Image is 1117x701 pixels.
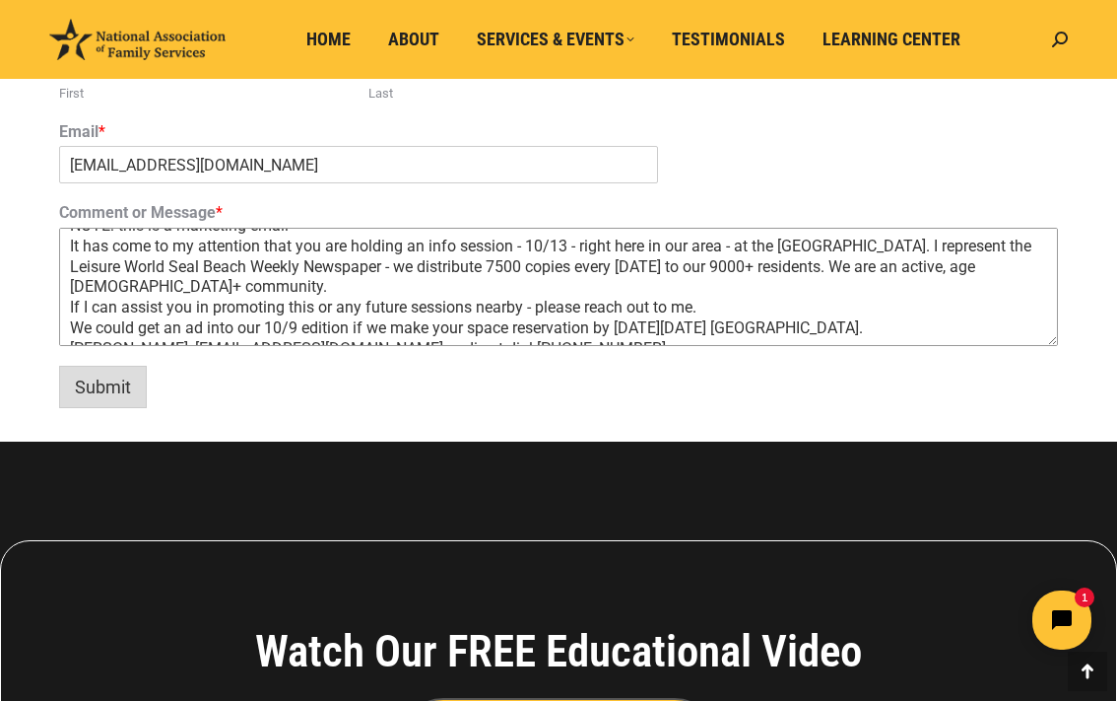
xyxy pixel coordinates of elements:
span: About [388,29,439,50]
img: National Association of Family Services [49,19,226,60]
span: Learning Center [822,29,960,50]
iframe: Tidio Chat [769,574,1108,666]
a: Customer Service [546,100,722,137]
span: Home [306,29,351,50]
a: Learning Center [809,21,974,58]
span: Services & Events [477,29,634,50]
a: Home [293,21,364,58]
label: Email [59,122,1058,143]
label: Comment or Message [59,203,1058,224]
button: Submit [59,366,147,408]
label: First [59,86,349,103]
label: Last [368,86,658,103]
h4: Watch Our FREE Educational Video [149,625,968,678]
span: Testimonials [672,29,785,50]
a: Testimonials [658,21,799,58]
a: About [374,21,453,58]
span: Customer Service [559,107,708,129]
